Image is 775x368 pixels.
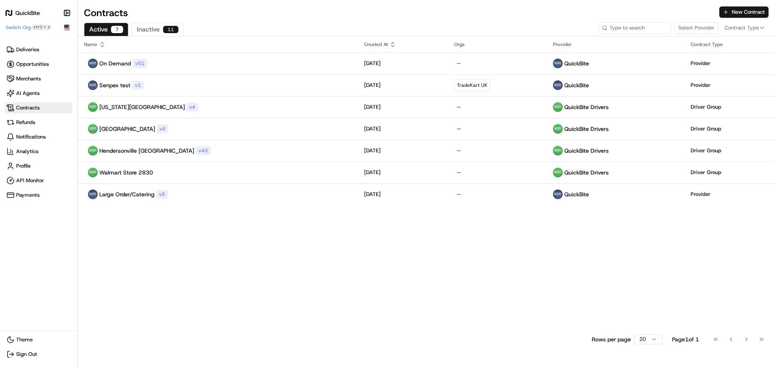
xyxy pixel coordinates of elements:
[99,168,153,177] p: Walmart Store 2830
[88,102,98,112] img: 6f7be752-d91c-4f0f-bd1a-6966931c71a3.jpg
[5,117,72,128] a: Refunds
[16,162,31,170] span: Profile
[364,82,381,89] p: [DATE]
[691,191,710,198] p: Provider
[457,169,540,176] p: —
[599,22,671,34] input: Type to search
[163,26,178,33] div: 11
[99,125,155,133] p: [GEOGRAPHIC_DATA]
[16,46,39,53] span: Deliveries
[64,25,70,30] img: Flag of us
[132,81,144,90] div: v 1
[16,90,40,97] span: AI Agents
[725,24,759,32] span: Contract Type
[5,59,72,70] a: Opportunities
[99,190,155,198] p: Large Order/Catering
[84,41,351,48] div: Name
[364,103,381,111] p: [DATE]
[454,79,490,91] div: TradeKart UK
[16,104,40,111] span: Contracts
[553,41,678,48] div: Provider
[721,21,769,35] button: Contract Type
[564,59,589,67] p: QuickBite
[564,125,609,133] p: QuickBite Drivers
[564,190,589,198] p: QuickBite
[6,24,31,31] span: Switch Org
[672,335,699,343] div: Page 1 of 1
[553,102,563,112] img: 6f7be752-d91c-4f0f-bd1a-6966931c71a3.jpg
[111,26,123,33] div: 7
[5,9,61,17] a: QuickBite
[719,6,769,18] button: New Contract
[364,60,381,67] p: [DATE]
[5,73,72,84] a: Merchants
[132,23,184,36] button: Inactive
[457,191,540,198] p: —
[5,131,72,143] a: Notifications
[132,59,147,68] div: v 51
[16,148,38,155] span: Analytics
[16,133,46,141] span: Notifications
[553,80,563,90] img: profile_jeffdemo_nashtms.jpg
[5,44,72,55] a: Deliveries
[5,160,72,172] a: Profile
[5,102,72,114] a: Contracts
[674,22,718,34] button: Select Provider
[553,146,563,156] img: 6f7be752-d91c-4f0f-bd1a-6966931c71a3.jpg
[16,75,41,82] span: Merchants
[88,124,98,134] img: 6f7be752-d91c-4f0f-bd1a-6966931c71a3.jpg
[5,88,72,99] a: AI Agents
[691,82,710,89] p: Provider
[553,59,563,68] img: profile_jeffdemo_nashtms.jpg
[16,351,37,358] span: Sign Out
[553,124,563,134] img: 6f7be752-d91c-4f0f-bd1a-6966931c71a3.jpg
[5,334,72,345] button: Theme
[99,59,131,67] p: On Demand
[16,61,49,68] span: Opportunities
[16,191,40,199] span: Payments
[457,125,540,132] p: —
[88,59,98,68] img: profile_jeffdemo_nashtms.jpg
[88,168,98,177] img: 6f7be752-d91c-4f0f-bd1a-6966931c71a3.jpg
[691,60,710,67] p: Provider
[691,147,721,154] p: Driver Group
[88,146,98,156] img: 6f7be752-d91c-4f0f-bd1a-6966931c71a3.jpg
[364,125,381,132] p: [DATE]
[592,335,631,343] p: Rows per page
[84,23,128,36] button: Active
[5,146,72,157] a: Analytics
[157,124,168,133] div: v 4
[364,169,381,176] p: [DATE]
[364,147,381,154] p: [DATE]
[196,146,211,155] div: v 43
[84,6,719,19] h1: Contracts
[553,189,563,199] img: profile_jeffdemo_nashtms.jpg
[564,103,609,111] p: QuickBite Drivers
[5,349,72,360] button: Sign Out
[16,336,33,343] span: Theme
[691,169,721,176] p: Driver Group
[186,103,198,111] div: v 4
[564,147,609,155] p: QuickBite Drivers
[457,103,540,111] p: —
[5,189,72,201] a: Payments
[457,60,540,67] p: —
[88,189,98,199] img: profile_jeffdemo_nashtms.jpg
[5,175,72,186] a: API Monitor
[691,103,721,111] p: Driver Group
[553,168,563,177] img: 6f7be752-d91c-4f0f-bd1a-6966931c71a3.jpg
[16,119,35,126] span: Refunds
[457,147,540,154] p: —
[564,81,589,89] p: QuickBite
[564,168,609,177] p: QuickBite Drivers
[691,41,769,48] div: Contract Type
[364,191,381,198] p: [DATE]
[16,177,44,184] span: API Monitor
[99,103,185,111] p: [US_STATE][GEOGRAPHIC_DATA]
[88,80,98,90] img: profile_jeffdemo_nashtms.jpg
[454,41,540,48] div: Orgs
[156,190,168,199] div: v 5
[15,9,40,17] h1: QuickBite
[99,81,130,89] p: Senpex test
